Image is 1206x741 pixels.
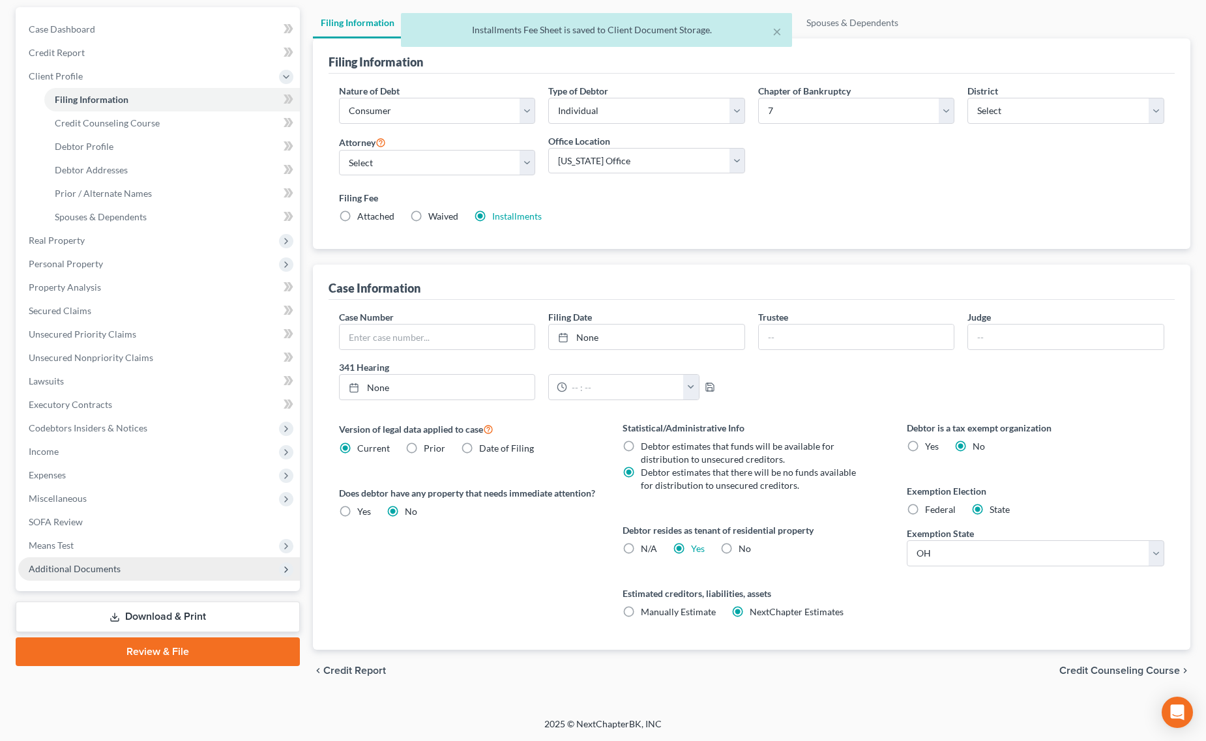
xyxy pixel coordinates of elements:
span: Lawsuits [29,375,64,386]
label: Chapter of Bankruptcy [758,84,851,98]
span: Debtor estimates that funds will be available for distribution to unsecured creditors. [641,441,834,465]
a: Credit Counseling Course [44,111,300,135]
span: Executory Contracts [29,399,112,410]
label: Trustee [758,310,788,324]
span: Date of Filing [479,443,534,454]
div: Installments Fee Sheet is saved to Client Document Storage. [411,23,782,36]
label: Debtor resides as tenant of residential property [623,523,881,537]
span: Property Analysis [29,282,101,293]
span: Manually Estimate [641,606,716,617]
input: -- : -- [567,375,684,400]
span: Prior [424,443,445,454]
label: District [967,84,998,98]
span: No [405,506,417,517]
span: Personal Property [29,258,103,269]
span: Waived [428,211,458,222]
span: Current [357,443,390,454]
label: Nature of Debt [339,84,400,98]
span: Credit Report [29,47,85,58]
span: Unsecured Priority Claims [29,328,136,340]
span: Credit Report [323,665,386,676]
label: Attorney [339,134,386,150]
span: Federal [925,504,956,515]
label: 341 Hearing [332,360,752,374]
div: Filing Information [329,54,423,70]
button: × [772,23,782,39]
span: Expenses [29,469,66,480]
i: chevron_left [313,665,323,676]
input: Enter case number... [340,325,535,349]
span: Unsecured Nonpriority Claims [29,352,153,363]
label: Type of Debtor [548,84,608,98]
span: State [990,504,1010,515]
span: Yes [357,506,371,517]
a: None [549,325,744,349]
span: No [739,543,751,554]
label: Debtor is a tax exempt organization [907,421,1165,435]
label: Filing Date [548,310,592,324]
a: Property Analysis [18,276,300,299]
span: SOFA Review [29,516,83,527]
span: Debtor Addresses [55,164,128,175]
span: NextChapter Estimates [750,606,844,617]
span: Miscellaneous [29,493,87,504]
span: Spouses & Dependents [55,211,147,222]
a: Lawsuits [18,370,300,393]
label: Office Location [548,134,610,148]
label: Filing Fee [339,191,1165,205]
span: Codebtors Insiders & Notices [29,422,147,433]
label: Exemption Election [907,484,1165,498]
a: Prior / Alternate Names [44,182,300,205]
a: Secured Claims [18,299,300,323]
a: Debtor Addresses [597,7,686,38]
span: Real Property [29,235,85,246]
a: SOFA Review [18,510,300,534]
div: Case Information [329,280,420,296]
a: Unsecured Priority Claims [18,323,300,346]
label: Version of legal data applied to case [339,421,597,437]
a: Filing Information [313,7,402,38]
a: Debtor Addresses [44,158,300,182]
a: Yes [691,543,705,554]
a: Filing Information [44,88,300,111]
label: Judge [967,310,991,324]
div: Open Intercom Messenger [1162,697,1193,728]
input: -- [759,325,954,349]
a: Installments [492,211,542,222]
a: Executory Contracts [18,393,300,416]
a: None [340,375,535,400]
a: Spouses & Dependents [799,7,906,38]
span: N/A [641,543,657,554]
a: Review & File [16,637,300,666]
span: Additional Documents [29,563,121,574]
span: Debtor Profile [55,141,113,152]
label: Case Number [339,310,394,324]
label: Does debtor have any property that needs immediate attention? [339,486,597,500]
a: Prior / Alternate Names [686,7,799,38]
a: Debtor Profile [523,7,597,38]
span: Filing Information [55,94,128,105]
input: -- [968,325,1164,349]
span: Means Test [29,540,74,551]
a: Spouses & Dependents [44,205,300,229]
label: Exemption State [907,527,974,540]
span: Income [29,446,59,457]
span: Prior / Alternate Names [55,188,152,199]
label: Estimated creditors, liabilities, assets [623,587,881,600]
span: Credit Counseling Course [1059,665,1180,676]
span: Attached [357,211,394,222]
a: Debtor Profile [44,135,300,158]
a: Unsecured Nonpriority Claims [18,346,300,370]
span: Credit Counseling Course [55,117,160,128]
i: chevron_right [1180,665,1190,676]
span: Debtor estimates that there will be no funds available for distribution to unsecured creditors. [641,467,856,491]
label: Statistical/Administrative Info [623,421,881,435]
span: Secured Claims [29,305,91,316]
div: 2025 © NextChapterBK, INC [231,718,975,741]
a: Credit Counseling Course [402,7,523,38]
button: Credit Counseling Course chevron_right [1059,665,1190,676]
span: No [973,441,985,452]
a: Download & Print [16,602,300,632]
button: chevron_left Credit Report [313,665,386,676]
span: Yes [925,441,939,452]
